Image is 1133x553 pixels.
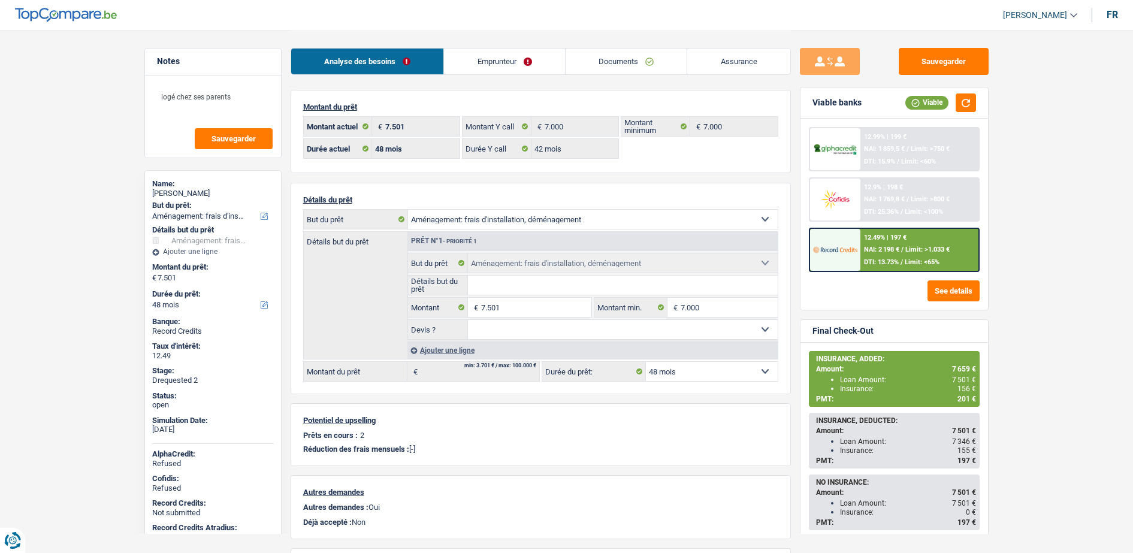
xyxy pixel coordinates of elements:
div: Amount: [816,488,976,497]
span: 201 € [957,395,976,403]
label: Durée du prêt: [542,362,646,381]
div: Taux d'intérêt: [152,342,274,351]
label: Montant [408,298,469,317]
label: But du prêt [408,253,469,273]
span: Limit: >1.033 € [905,246,950,253]
label: Durée du prêt: [152,289,271,299]
span: € [667,298,681,317]
span: € [531,117,545,136]
div: Amount: [816,365,976,373]
div: Ajouter une ligne [152,247,274,256]
label: Montant Y call [463,117,531,136]
div: PMT: [816,395,976,403]
div: INSURANCE, DEDUCTED: [816,416,976,425]
span: 197 € [957,518,976,527]
div: Viable banks [812,98,862,108]
label: Détails but du prêt [304,232,407,246]
span: 7 501 € [952,499,976,507]
div: Banque: [152,317,274,327]
img: TopCompare Logo [15,8,117,22]
div: Stage: [152,366,274,376]
div: PMT: [816,457,976,465]
a: Documents [566,49,687,74]
label: Détails but du prêt [408,276,469,295]
span: 156 € [957,385,976,393]
p: Non [303,518,778,527]
span: Autres demandes : [303,503,368,512]
div: 12.49 [152,351,274,361]
label: Montant du prêt [304,362,407,381]
span: - Priorité 1 [443,238,477,244]
span: [PERSON_NAME] [1003,10,1067,20]
p: Montant du prêt [303,102,778,111]
div: Insurance: [840,385,976,393]
div: PMT: [816,518,976,527]
div: open [152,400,274,410]
div: Loan Amount: [840,376,976,384]
span: € [407,362,421,381]
a: Analyse des besoins [291,49,444,74]
div: 12.9% | 198 € [864,183,903,191]
span: DTI: 15.9% [864,158,895,165]
span: NAI: 1 859,5 € [864,145,905,153]
span: / [901,246,904,253]
span: DTI: 13.73% [864,258,899,266]
div: Insurance: [840,446,976,455]
span: 7 659 € [952,365,976,373]
span: 197 € [957,457,976,465]
span: 155 € [957,446,976,455]
span: Sauvegarder [212,135,256,143]
span: NAI: 1 769,8 € [864,195,905,203]
span: 0 € [966,508,976,516]
label: Montant min. [594,298,667,317]
div: Insurance: [840,508,976,516]
div: 12.99% | 199 € [864,133,907,141]
div: Simulation Date: [152,416,274,425]
label: Montant du prêt: [152,262,271,272]
span: NAI: 2 198 € [864,246,899,253]
div: Not submitted [152,508,274,518]
label: Montant minimum [621,117,690,136]
span: € [690,117,703,136]
span: / [901,258,903,266]
span: € [468,298,481,317]
p: 2 [360,431,364,440]
label: Durée actuel [304,139,373,158]
span: 7 346 € [952,437,976,446]
div: Loan Amount: [840,499,976,507]
span: Limit: <100% [905,208,943,216]
span: / [907,195,909,203]
label: Montant actuel [304,117,373,136]
span: / [897,158,899,165]
div: Ajouter une ligne [407,342,778,359]
div: Record Credits Atradius: [152,523,274,533]
span: DTI: 25.36% [864,208,899,216]
span: 7 501 € [952,376,976,384]
div: Refused [152,459,274,469]
p: Détails du prêt [303,195,778,204]
span: € [152,273,156,283]
div: Loan Amount: [840,437,976,446]
label: But du prêt [304,210,408,229]
img: Cofidis [813,188,857,210]
div: Final Check-Out [812,326,874,336]
img: AlphaCredit [813,143,857,156]
div: [DATE] [152,425,274,434]
a: Emprunteur [444,49,565,74]
p: Autres demandes [303,488,778,497]
label: But du prêt: [152,201,271,210]
div: AlphaCredit: [152,449,274,459]
div: Name: [152,179,274,189]
button: Sauvegarder [899,48,989,75]
span: 7 501 € [952,488,976,497]
p: Oui [303,503,778,512]
label: Devis ? [408,320,469,339]
h5: Notes [157,56,269,67]
div: Drequested 2 [152,376,274,385]
div: INSURANCE, ADDED: [816,355,976,363]
span: Limit: >750 € [911,145,950,153]
span: Limit: >800 € [911,195,950,203]
span: € [372,117,385,136]
div: fr [1107,9,1118,20]
p: Prêts en cours : [303,431,358,440]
